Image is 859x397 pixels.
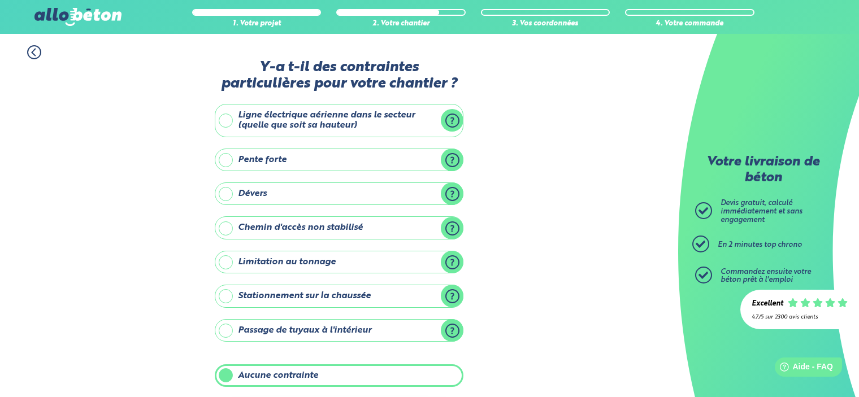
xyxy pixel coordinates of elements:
div: 2. Votre chantier [336,20,466,28]
label: Pente forte [215,149,463,171]
div: 1. Votre projet [192,20,322,28]
label: Dévers [215,182,463,205]
div: 3. Vos coordonnées [481,20,610,28]
label: Ligne électrique aérienne dans le secteur (quelle que soit sa hauteur) [215,104,463,137]
label: Passage de tuyaux à l'intérieur [215,319,463,342]
iframe: Help widget launcher [758,353,847,385]
div: 4. Votre commande [625,20,754,28]
img: allobéton [34,8,122,26]
label: Chemin d'accès non stabilisé [215,216,463,239]
label: Stationnement sur la chaussée [215,285,463,307]
label: Y-a t-il des contraintes particulières pour votre chantier ? [215,59,463,93]
label: Limitation au tonnage [215,251,463,273]
label: Aucune contrainte [215,364,463,387]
